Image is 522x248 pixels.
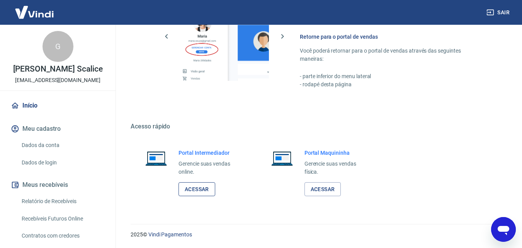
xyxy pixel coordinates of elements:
[300,33,485,41] h6: Retorne para o portal de vendas
[19,193,106,209] a: Relatório de Recebíveis
[9,176,106,193] button: Meus recebíveis
[485,5,513,20] button: Sair
[19,228,106,244] a: Contratos com credores
[13,65,103,73] p: [PERSON_NAME] Scalice
[304,149,369,157] h6: Portal Maquininha
[19,155,106,171] a: Dados de login
[9,97,106,114] a: Início
[19,137,106,153] a: Dados da conta
[140,149,172,168] img: Imagem de um notebook aberto
[43,31,73,62] div: G
[131,123,503,130] h5: Acesso rápido
[9,0,60,24] img: Vindi
[304,160,369,176] p: Gerencie suas vendas física.
[300,80,485,89] p: - rodapé desta página
[19,211,106,227] a: Recebíveis Futuros Online
[304,182,341,197] a: Acessar
[266,149,298,168] img: Imagem de um notebook aberto
[300,47,485,63] p: Você poderá retornar para o portal de vendas através das seguintes maneiras:
[300,72,485,80] p: - parte inferior do menu lateral
[491,217,516,242] iframe: Botão para abrir a janela de mensagens
[148,231,192,238] a: Vindi Pagamentos
[179,149,243,157] h6: Portal Intermediador
[179,182,215,197] a: Acessar
[179,160,243,176] p: Gerencie suas vendas online.
[9,120,106,137] button: Meu cadastro
[131,231,503,239] p: 2025 ©
[15,76,100,84] p: [EMAIL_ADDRESS][DOMAIN_NAME]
